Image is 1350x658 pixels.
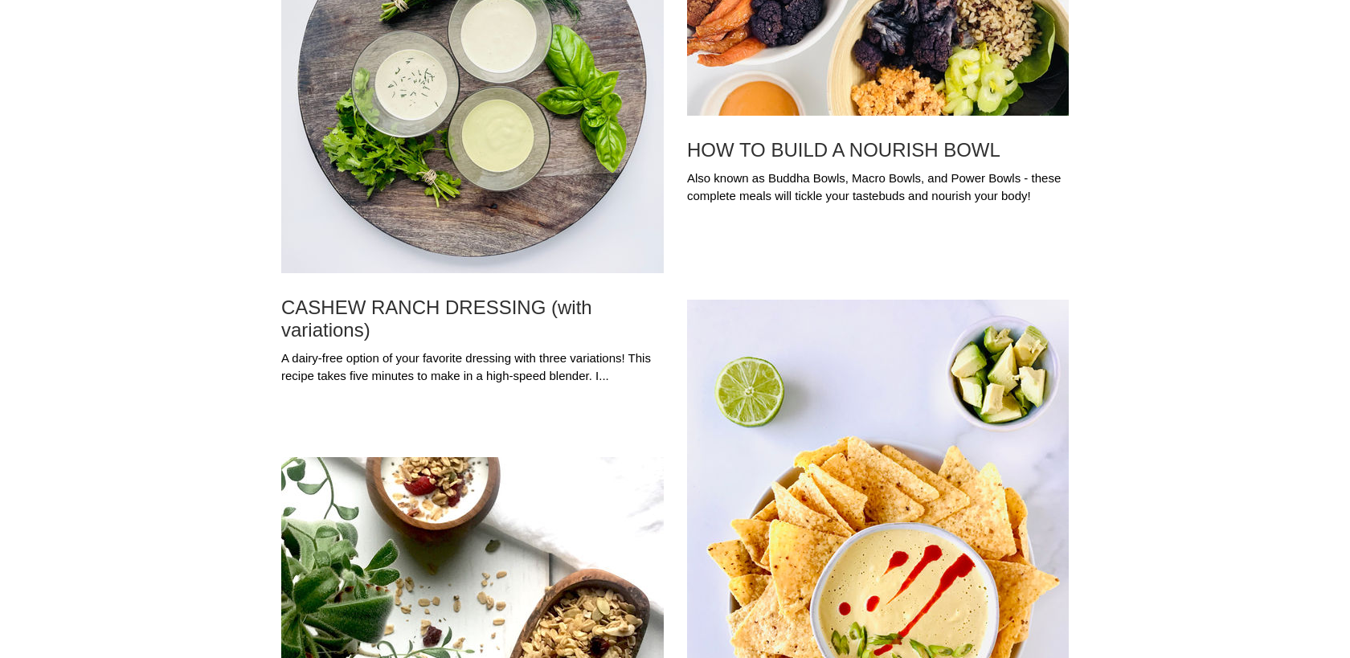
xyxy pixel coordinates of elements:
[281,296,664,341] a: CASHEW RANCH DRESSING (with variations)
[687,170,1069,206] div: Also known as Buddha Bowls, Macro Bowls, and Power Bowls - these complete meals will tickle your ...
[687,139,1069,161] a: HOW TO BUILD A NOURISH BOWL
[281,349,664,386] div: A dairy-free option of your favorite dressing with three variations! This recipe takes five minut...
